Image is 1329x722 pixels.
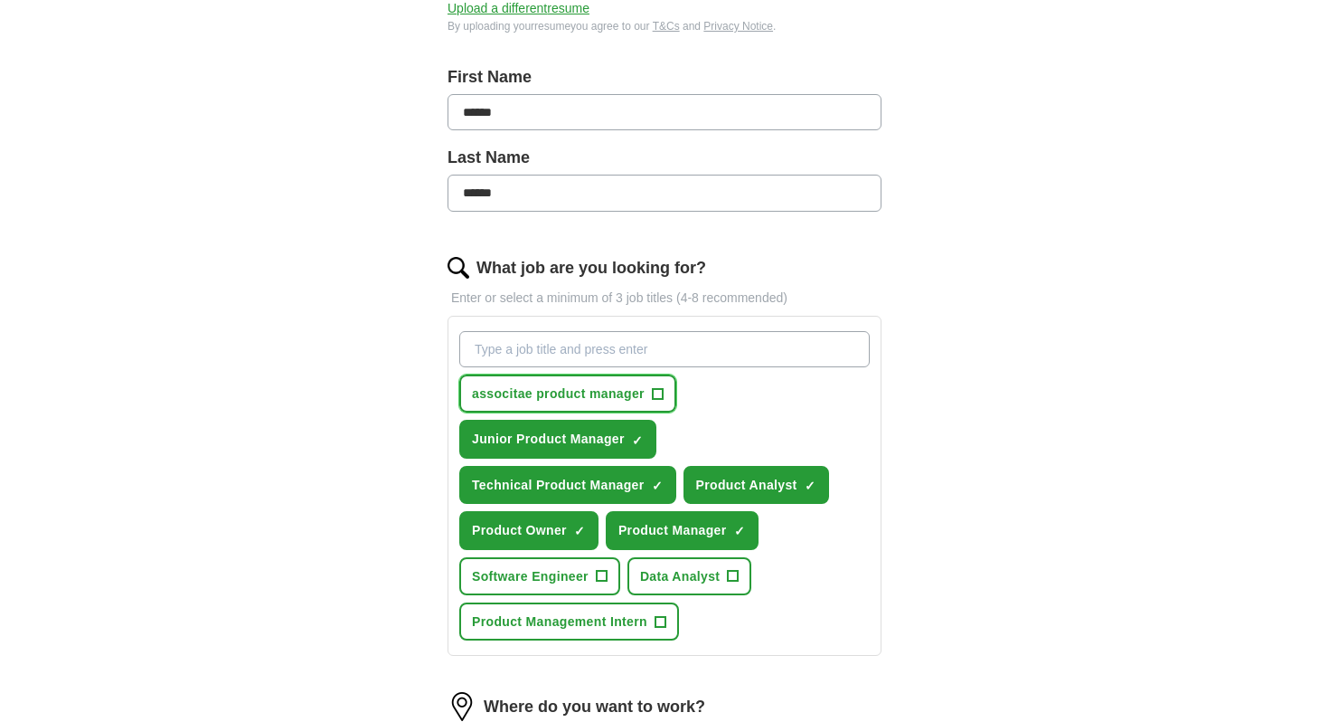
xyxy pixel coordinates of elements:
[606,511,759,549] button: Product Manager✓
[703,20,773,33] a: Privacy Notice
[476,255,706,281] label: What job are you looking for?
[484,694,705,720] label: Where do you want to work?
[448,257,469,279] img: search.png
[448,18,881,35] div: By uploading your resume you agree to our and .
[448,692,476,721] img: location.png
[652,479,663,493] span: ✓
[472,612,647,632] span: Product Management Intern
[459,557,620,595] button: Software Engineer
[448,64,881,90] label: First Name
[472,520,567,540] span: Product Owner
[574,524,585,538] span: ✓
[627,557,752,595] button: Data Analyst
[472,566,589,586] span: Software Engineer
[459,420,656,458] button: Junior Product Manager✓
[472,475,645,495] span: Technical Product Manager
[448,145,881,171] label: Last Name
[459,511,599,549] button: Product Owner✓
[696,475,797,495] span: Product Analyst
[805,479,815,493] span: ✓
[459,603,679,641] button: Product Management Intern
[618,520,727,540] span: Product Manager
[472,429,625,449] span: Junior Product Manager
[653,20,680,33] a: T&Cs
[472,384,645,404] span: associtae product manager
[734,524,745,538] span: ✓
[459,375,676,413] button: associtae product manager
[632,433,643,448] span: ✓
[640,566,721,586] span: Data Analyst
[459,466,676,504] button: Technical Product Manager✓
[683,466,829,504] button: Product Analyst✓
[448,288,881,308] p: Enter or select a minimum of 3 job titles (4-8 recommended)
[459,331,870,367] input: Type a job title and press enter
